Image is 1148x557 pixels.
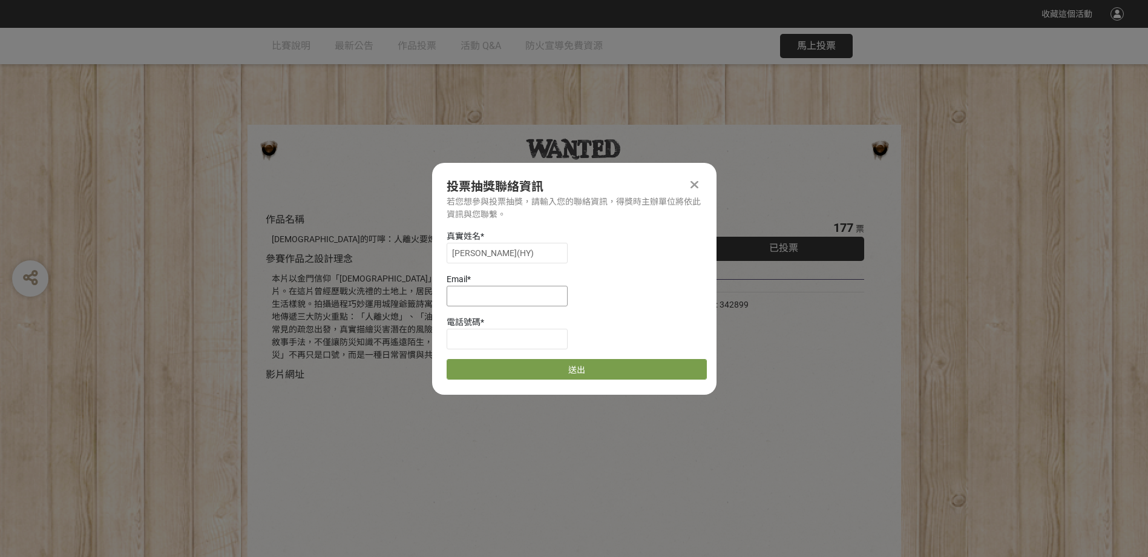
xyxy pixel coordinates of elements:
a: 作品投票 [398,28,436,64]
div: 本片以金門信仰「[DEMOGRAPHIC_DATA]」為文化核心，融合現代科技，打造具人文溫度的防災教育影片。在這片曾經歷戰火洗禮的土地上，居民習慣向城隍爺求籤問事、解決疑難，也形塑出信仰深植日... [272,272,667,361]
span: Email [447,274,467,284]
span: 電話號碼 [447,317,481,327]
a: 最新公告 [335,28,373,64]
span: 參賽作品之設計理念 [266,253,353,265]
span: 最新公告 [335,40,373,51]
span: 活動 Q&A [461,40,501,51]
a: 防火宣導免費資源 [525,28,603,64]
a: 活動 Q&A [461,28,501,64]
span: 馬上投票 [797,40,836,51]
span: 收藏這個活動 [1041,9,1092,19]
span: 真實姓名 [447,231,481,241]
span: 影片網址 [266,369,304,380]
span: SID: 342899 [703,300,749,309]
span: 比賽說明 [272,40,310,51]
a: 比賽說明 [272,28,310,64]
div: 若您想參與投票抽獎，請輸入您的聯絡資訊，得獎時主辦單位將依此資訊與您聯繫。 [447,196,702,221]
span: 已投票 [769,242,798,254]
span: 防火宣導免費資源 [525,40,603,51]
button: 馬上投票 [780,34,853,58]
div: 投票抽獎聯絡資訊 [447,177,702,196]
span: 作品投票 [398,40,436,51]
span: 作品名稱 [266,214,304,225]
span: 177 [833,220,853,235]
div: [DEMOGRAPHIC_DATA]的叮嚀：人離火要熄，住警器不離 [272,233,667,246]
button: 送出 [447,359,707,380]
span: 票 [856,224,864,234]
